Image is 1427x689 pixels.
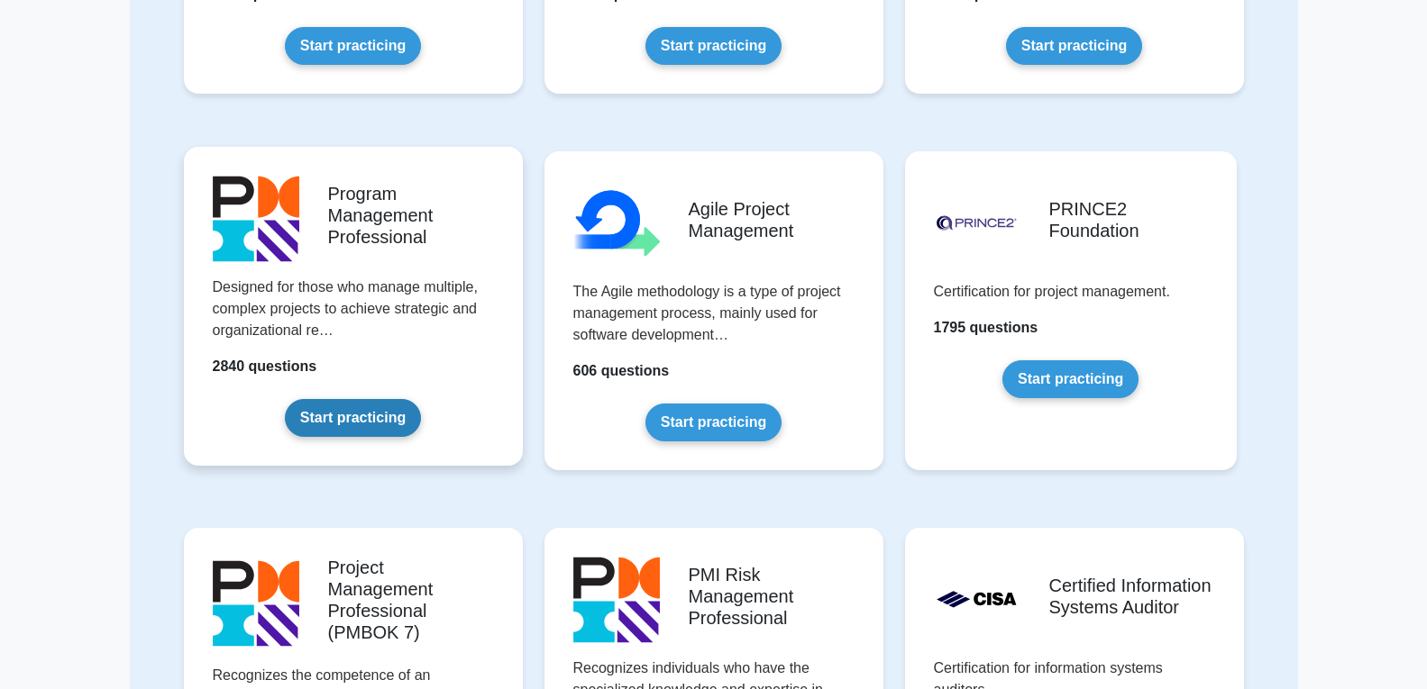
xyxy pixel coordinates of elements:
[645,403,782,441] a: Start practicing
[1002,360,1139,398] a: Start practicing
[645,27,782,65] a: Start practicing
[1006,27,1142,65] a: Start practicing
[285,399,421,437] a: Start practicing
[285,27,421,65] a: Start practicing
